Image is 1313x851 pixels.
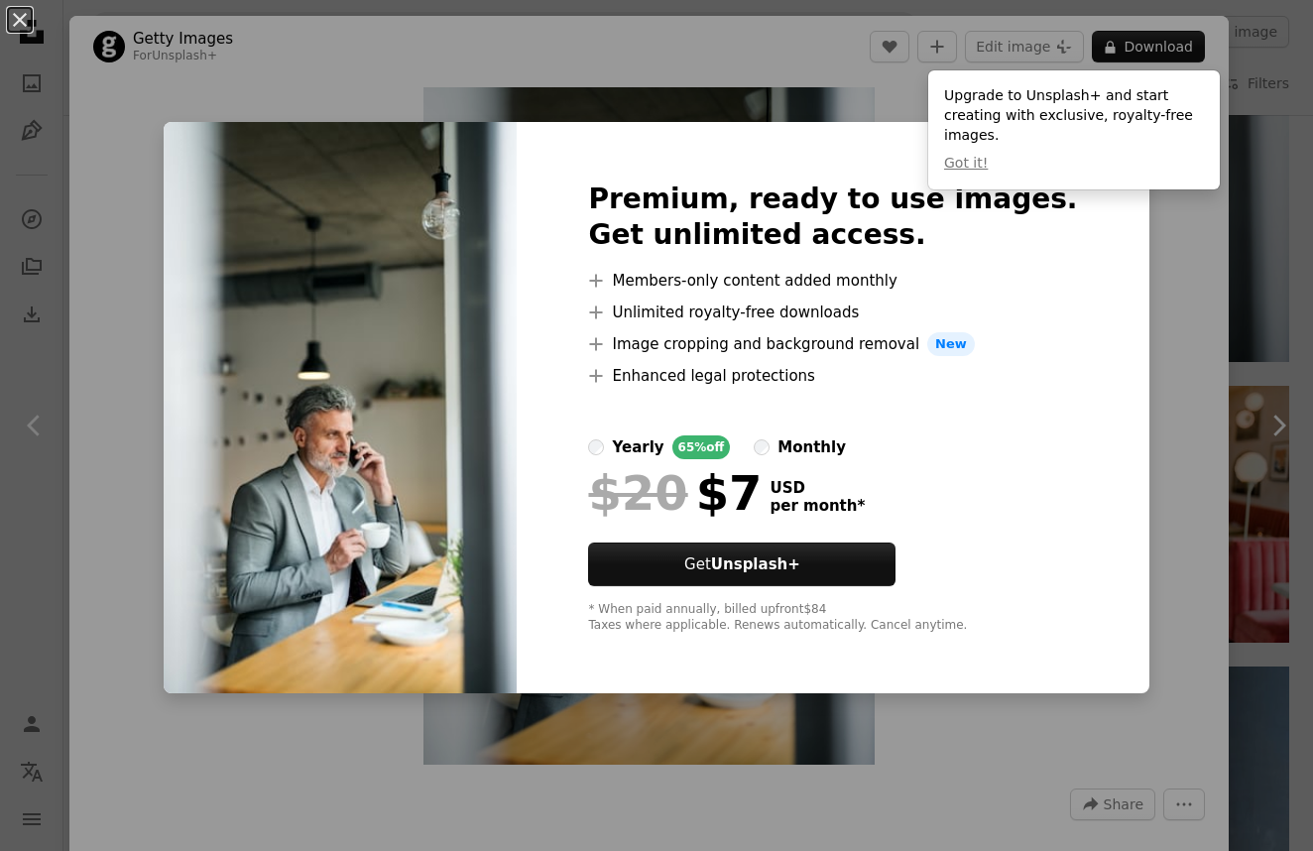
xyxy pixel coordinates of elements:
span: per month * [770,497,865,515]
input: monthly [754,439,770,455]
div: yearly [612,435,663,459]
div: * When paid annually, billed upfront $84 Taxes where applicable. Renews automatically. Cancel any... [588,602,1077,634]
button: Got it! [944,154,988,174]
img: premium_photo-1682436594687-922216809102 [164,122,517,693]
button: GetUnsplash+ [588,543,895,586]
div: 65% off [672,435,731,459]
li: Enhanced legal protections [588,364,1077,388]
span: New [927,332,975,356]
li: Members-only content added monthly [588,269,1077,293]
input: yearly65%off [588,439,604,455]
div: monthly [777,435,846,459]
div: $7 [588,467,762,519]
span: $20 [588,467,687,519]
li: Unlimited royalty-free downloads [588,301,1077,324]
h2: Premium, ready to use images. Get unlimited access. [588,182,1077,253]
strong: Unsplash+ [711,555,800,573]
span: USD [770,479,865,497]
div: Upgrade to Unsplash+ and start creating with exclusive, royalty-free images. [928,70,1220,189]
li: Image cropping and background removal [588,332,1077,356]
